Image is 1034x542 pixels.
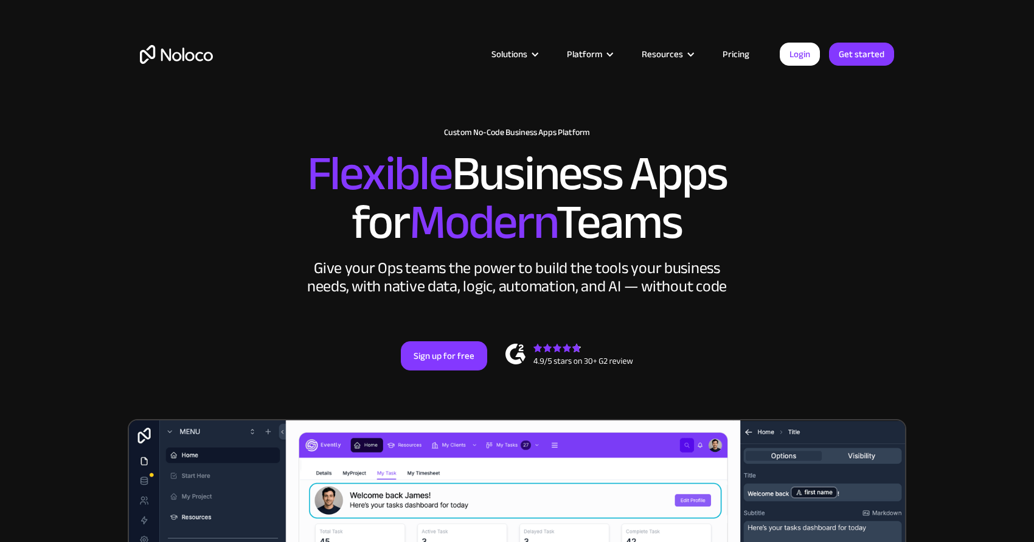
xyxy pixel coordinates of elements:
a: Sign up for free [401,341,487,370]
div: Give your Ops teams the power to build the tools your business needs, with native data, logic, au... [304,259,730,296]
div: Solutions [476,46,552,62]
div: Solutions [491,46,527,62]
a: home [140,45,213,64]
div: Platform [552,46,626,62]
a: Login [780,43,820,66]
a: Get started [829,43,894,66]
div: Platform [567,46,602,62]
h2: Business Apps for Teams [140,150,894,247]
div: Resources [642,46,683,62]
span: Flexible [307,128,452,219]
h1: Custom No-Code Business Apps Platform [140,128,894,137]
a: Pricing [707,46,765,62]
div: Resources [626,46,707,62]
span: Modern [409,177,556,268]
